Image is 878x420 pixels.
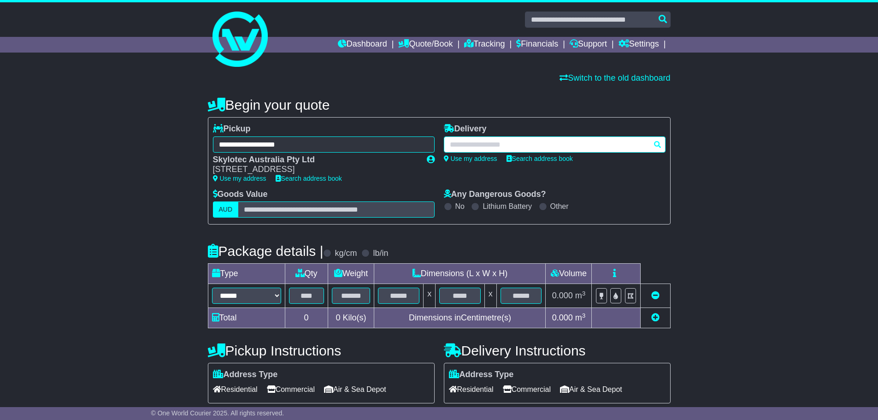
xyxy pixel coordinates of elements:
a: Financials [516,37,558,53]
div: Skylotec Australia Pty Ltd [213,155,418,165]
td: Qty [285,264,328,284]
a: Search address book [276,175,342,182]
span: Air & Sea Depot [560,382,622,396]
label: No [455,202,465,211]
td: x [484,284,496,308]
label: Address Type [213,370,278,380]
a: Search address book [507,155,573,162]
td: 0 [285,308,328,328]
a: Dashboard [338,37,387,53]
label: AUD [213,201,239,218]
a: Switch to the old dashboard [560,73,670,83]
td: x [424,284,436,308]
label: Pickup [213,124,251,134]
h4: Pickup Instructions [208,343,435,358]
h4: Begin your quote [208,97,671,112]
label: Any Dangerous Goods? [444,189,546,200]
label: lb/in [373,248,388,259]
td: Type [208,264,285,284]
label: Goods Value [213,189,268,200]
label: kg/cm [335,248,357,259]
typeahead: Please provide city [444,136,666,153]
a: Quote/Book [398,37,453,53]
span: Residential [213,382,258,396]
label: Other [550,202,569,211]
a: Add new item [651,313,660,322]
span: 0.000 [552,291,573,300]
td: Dimensions in Centimetre(s) [374,308,546,328]
td: Weight [328,264,374,284]
span: Air & Sea Depot [324,382,386,396]
label: Address Type [449,370,514,380]
label: Delivery [444,124,487,134]
span: m [575,291,586,300]
a: Support [570,37,607,53]
a: Tracking [464,37,505,53]
a: Settings [619,37,659,53]
span: Residential [449,382,494,396]
td: Total [208,308,285,328]
a: Use my address [213,175,266,182]
td: Kilo(s) [328,308,374,328]
span: m [575,313,586,322]
sup: 3 [582,312,586,319]
a: Remove this item [651,291,660,300]
td: Volume [546,264,592,284]
a: Use my address [444,155,497,162]
h4: Delivery Instructions [444,343,671,358]
span: 0 [336,313,340,322]
span: Commercial [503,382,551,396]
td: Dimensions (L x W x H) [374,264,546,284]
label: Lithium Battery [483,202,532,211]
h4: Package details | [208,243,324,259]
span: Commercial [267,382,315,396]
sup: 3 [582,290,586,297]
span: 0.000 [552,313,573,322]
div: [STREET_ADDRESS] [213,165,418,175]
span: © One World Courier 2025. All rights reserved. [151,409,284,417]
